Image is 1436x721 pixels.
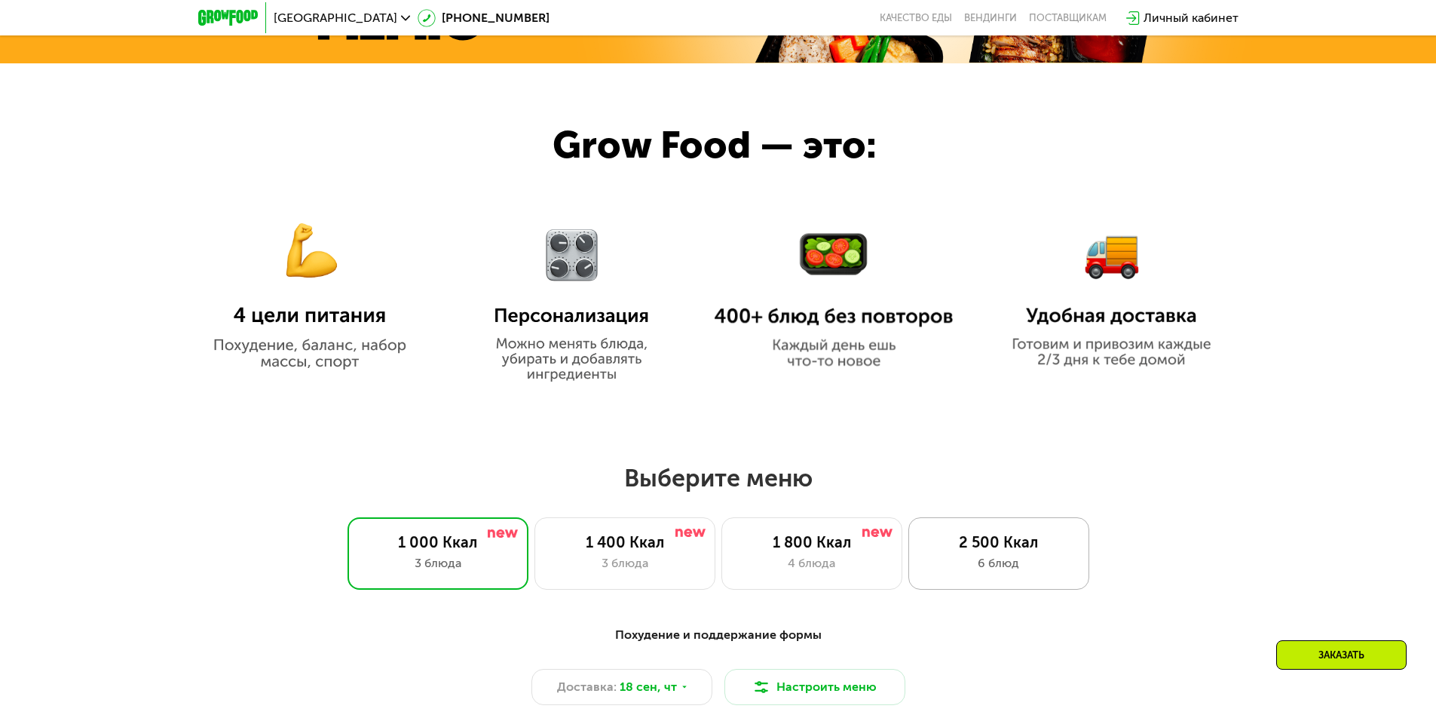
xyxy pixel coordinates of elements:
[880,12,952,24] a: Качество еды
[272,626,1165,645] div: Похудение и поддержание формы
[418,9,550,27] a: [PHONE_NUMBER]
[924,554,1073,572] div: 6 блюд
[550,533,700,551] div: 1 400 Ккал
[48,463,1388,493] h2: Выберите меню
[553,117,933,174] div: Grow Food — это:
[274,12,397,24] span: [GEOGRAPHIC_DATA]
[1029,12,1107,24] div: поставщикам
[964,12,1017,24] a: Вендинги
[363,554,513,572] div: 3 блюда
[620,678,677,696] span: 18 сен, чт
[924,533,1073,551] div: 2 500 Ккал
[724,669,905,705] button: Настроить меню
[550,554,700,572] div: 3 блюда
[1276,640,1407,670] div: Заказать
[737,533,886,551] div: 1 800 Ккал
[363,533,513,551] div: 1 000 Ккал
[557,678,617,696] span: Доставка:
[1144,9,1239,27] div: Личный кабинет
[737,554,886,572] div: 4 блюда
